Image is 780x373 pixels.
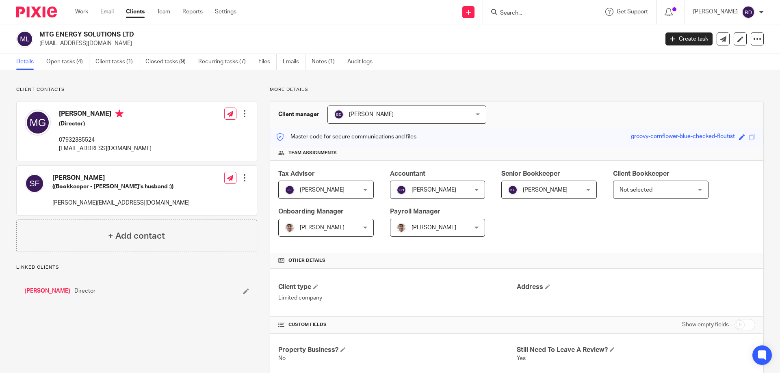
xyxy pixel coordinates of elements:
span: [PERSON_NAME] [523,187,568,193]
span: [PERSON_NAME] [412,225,456,231]
span: [PERSON_NAME] [412,187,456,193]
a: Reports [182,8,203,16]
h4: + Add contact [108,230,165,242]
img: PXL_20240409_141816916.jpg [285,223,295,233]
h4: [PERSON_NAME] [59,110,152,120]
img: svg%3E [16,30,33,47]
span: [PERSON_NAME] [300,225,344,231]
p: [EMAIL_ADDRESS][DOMAIN_NAME] [39,39,653,47]
h4: Client type [278,283,517,291]
span: Client Bookkeeper [613,170,669,177]
a: Emails [283,54,305,70]
a: Work [75,8,88,16]
h5: ((Bookkeeper - [PERSON_NAME]'s husband :)) [52,183,190,191]
input: Search [499,10,572,17]
a: Client tasks (1) [95,54,139,70]
img: svg%3E [285,185,295,195]
h5: (Director) [59,120,152,128]
span: Team assignments [288,150,337,156]
label: Show empty fields [682,321,729,329]
a: Create task [665,32,713,45]
span: Tax Advisor [278,170,315,177]
a: Open tasks (4) [46,54,89,70]
p: Client contacts [16,86,257,93]
span: Director [74,287,95,295]
p: 07932385524 [59,136,152,144]
img: svg%3E [396,185,406,195]
h4: Address [517,283,755,291]
p: [PERSON_NAME][EMAIL_ADDRESS][DOMAIN_NAME] [52,199,190,207]
span: Other details [288,257,325,264]
p: More details [270,86,764,93]
p: Linked clients [16,264,257,271]
h2: MTG ENERGY SOLUTIONS LTD [39,30,531,39]
h4: [PERSON_NAME] [52,174,190,182]
h3: Client manager [278,110,319,119]
span: Accountant [390,170,425,177]
img: svg%3E [25,174,44,193]
span: Onboarding Manager [278,208,344,215]
p: Master code for secure communications and files [276,133,416,141]
img: Pixie [16,6,57,17]
p: Limited company [278,294,517,302]
a: Team [157,8,170,16]
span: Not selected [620,187,652,193]
h4: Property Business? [278,346,517,354]
span: Get Support [617,9,648,15]
h4: CUSTOM FIELDS [278,321,517,328]
a: Files [258,54,277,70]
i: Primary [115,110,123,118]
span: No [278,356,286,361]
a: Notes (1) [312,54,341,70]
h4: Still Need To Leave A Review? [517,346,755,354]
span: Payroll Manager [390,208,440,215]
a: Closed tasks (9) [145,54,192,70]
a: Settings [215,8,236,16]
a: Details [16,54,40,70]
a: Clients [126,8,145,16]
span: [PERSON_NAME] [300,187,344,193]
img: svg%3E [25,110,51,136]
a: [PERSON_NAME] [24,287,70,295]
img: svg%3E [334,110,344,119]
a: Recurring tasks (7) [198,54,252,70]
img: svg%3E [508,185,518,195]
a: Audit logs [347,54,379,70]
img: svg%3E [742,6,755,19]
span: Yes [517,356,526,361]
p: [PERSON_NAME] [693,8,738,16]
div: groovy-cornflower-blue-checked-floutist [631,132,735,142]
span: Senior Bookkeeper [501,170,560,177]
p: [EMAIL_ADDRESS][DOMAIN_NAME] [59,144,152,153]
span: [PERSON_NAME] [349,112,394,117]
img: PXL_20240409_141816916.jpg [396,223,406,233]
a: Email [100,8,114,16]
